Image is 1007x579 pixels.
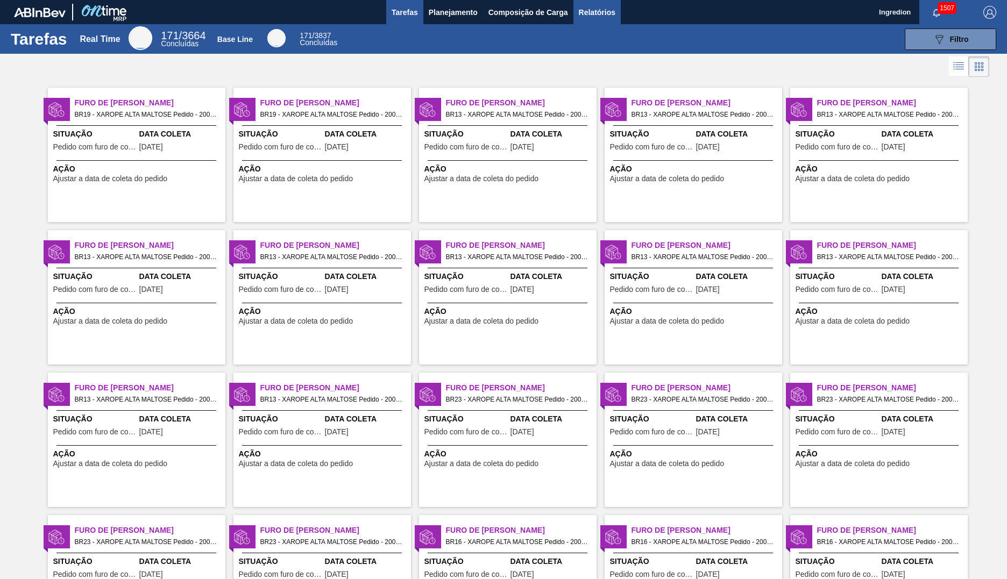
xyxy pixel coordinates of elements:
span: 16/08/2025 [696,285,720,294]
span: Ajustar a data de coleta do pedido [239,460,353,468]
span: 17/08/2025 [882,570,905,578]
span: Pedido com furo de coleta [796,143,879,151]
span: Data Coleta [510,556,594,567]
span: Situação [239,556,322,567]
span: Composição de Carga [488,6,568,19]
span: BR13 - XAROPE ALTA MALTOSE Pedido - 2008231 [817,251,959,263]
span: Ação [424,306,594,317]
span: Situação [424,556,508,567]
span: 17/08/2025 [325,428,349,436]
span: Situação [796,271,879,282]
span: 17/08/2025 [696,570,720,578]
span: Ação [610,306,779,317]
span: Data Coleta [325,413,408,425]
span: Data Coleta [696,128,779,140]
img: status [791,387,807,403]
span: Furo de Coleta [632,97,782,109]
span: BR19 - XAROPE ALTA MALTOSE Pedido - 2008308 [75,109,217,120]
span: Data Coleta [882,271,965,282]
h1: Tarefas [11,33,67,45]
img: status [48,529,65,545]
span: Furo de Coleta [817,240,968,251]
span: Situação [239,128,322,140]
span: 15/08/2025 [139,285,163,294]
div: Base Line [300,32,337,46]
span: Ajustar a data de coleta do pedido [239,317,353,325]
img: TNhmsLtSVTkK8tSr43FrP2fwEKptu5GPRR3wAAAABJRU5ErkJggg== [14,8,66,17]
span: Pedido com furo de coleta [796,570,879,578]
span: 171 [300,31,312,40]
span: Pedido com furo de coleta [53,570,137,578]
span: Furo de Coleta [632,240,782,251]
span: BR16 - XAROPE ALTA MALTOSE Pedido - 2007277 [632,536,774,548]
span: Furo de Coleta [446,97,597,109]
span: Data Coleta [882,128,965,140]
span: BR13 - XAROPE ALTA MALTOSE Pedido - 2008222 [446,109,588,120]
span: BR19 - XAROPE ALTA MALTOSE Pedido - 2008305 [260,109,402,120]
span: Situação [53,556,137,567]
span: Ação [796,448,965,460]
span: Ajustar a data de coleta do pedido [796,175,910,183]
span: Ajustar a data de coleta do pedido [610,175,725,183]
span: Data Coleta [510,271,594,282]
img: Logout [983,6,996,19]
span: Furo de Coleta [75,525,225,536]
span: Pedido com furo de coleta [610,285,693,294]
span: 13/08/2025 [510,428,534,436]
span: Furo de Coleta [75,240,225,251]
span: Situação [424,413,508,425]
img: status [791,529,807,545]
img: status [234,244,250,260]
span: 13/08/2025 [696,428,720,436]
span: 17/08/2025 [510,570,534,578]
span: BR23 - XAROPE ALTA MALTOSE Pedido - 2005419 [75,536,217,548]
span: 171 [161,30,179,41]
img: status [605,102,621,118]
span: Pedido com furo de coleta [796,428,879,436]
span: Data Coleta [325,556,408,567]
span: Furo de Coleta [817,97,968,109]
span: Ajustar a data de coleta do pedido [53,460,168,468]
img: status [48,387,65,403]
span: 16/08/2025 [510,285,534,294]
span: Situação [53,128,137,140]
span: Data Coleta [510,413,594,425]
span: Data Coleta [139,271,223,282]
div: Visão em Lista [949,56,969,77]
div: Visão em Cards [969,56,989,77]
span: Pedido com furo de coleta [239,428,322,436]
span: Situação [610,413,693,425]
span: Data Coleta [325,128,408,140]
span: Concluídas [161,39,198,48]
span: Furo de Coleta [260,525,411,536]
span: Pedido com furo de coleta [610,428,693,436]
span: Ajustar a data de coleta do pedido [796,317,910,325]
span: 16/08/2025 [325,143,349,151]
span: Data Coleta [510,128,594,140]
span: 17/08/2025 [882,285,905,294]
span: Situação [796,413,879,425]
span: Data Coleta [882,413,965,425]
img: status [791,244,807,260]
span: Pedido com furo de coleta [424,428,508,436]
span: Situação [239,413,322,425]
span: Pedido com furo de coleta [610,570,693,578]
span: Furo de Coleta [817,525,968,536]
img: status [605,529,621,545]
span: 17/08/2025 [139,143,163,151]
span: BR16 - XAROPE ALTA MALTOSE Pedido - 2007278 [817,536,959,548]
span: 1507 [938,2,956,14]
span: Ação [610,163,779,175]
span: Pedido com furo de coleta [53,285,137,294]
span: 17/08/2025 [139,428,163,436]
span: Pedido com furo de coleta [53,143,137,151]
span: 15/08/2025 [882,143,905,151]
span: Ajustar a data de coleta do pedido [796,460,910,468]
span: BR13 - XAROPE ALTA MALTOSE Pedido - 2008232 [75,394,217,405]
span: Ajustar a data de coleta do pedido [239,175,353,183]
span: BR13 - XAROPE ALTA MALTOSE Pedido - 2008229 [446,251,588,263]
span: BR13 - XAROPE ALTA MALTOSE Pedido - 2008224 [632,109,774,120]
span: Furo de Coleta [446,382,597,394]
span: Furo de Coleta [260,382,411,394]
span: BR13 - XAROPE ALTA MALTOSE Pedido - 2008228 [260,251,402,263]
